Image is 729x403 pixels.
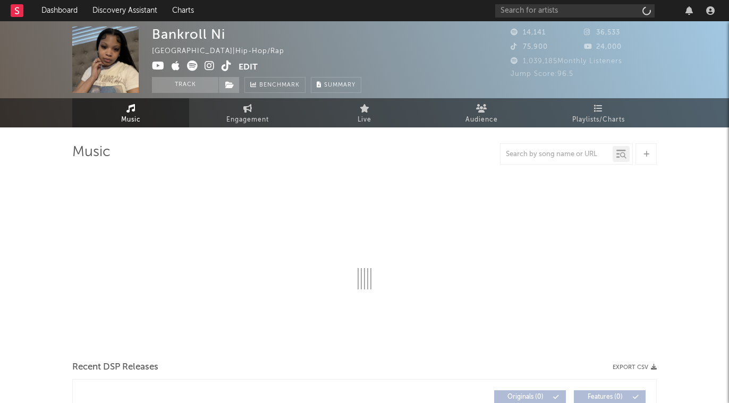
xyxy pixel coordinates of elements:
button: Summary [311,77,361,93]
span: 75,900 [511,44,548,50]
input: Search by song name or URL [501,150,613,159]
span: Music [121,114,141,126]
span: Playlists/Charts [572,114,625,126]
input: Search for artists [495,4,655,18]
button: Edit [239,61,258,74]
span: 14,141 [511,29,546,36]
a: Audience [423,98,540,127]
span: 36,533 [584,29,620,36]
a: Music [72,98,189,127]
div: [GEOGRAPHIC_DATA] | Hip-Hop/Rap [152,45,296,58]
span: Live [358,114,371,126]
div: Bankroll Ni [152,27,225,42]
span: Engagement [226,114,269,126]
a: Benchmark [244,77,306,93]
a: Live [306,98,423,127]
span: Jump Score: 96.5 [511,71,573,78]
span: Recent DSP Releases [72,361,158,374]
span: Benchmark [259,79,300,92]
button: Track [152,77,218,93]
span: 24,000 [584,44,622,50]
span: Summary [324,82,355,88]
span: 1,039,185 Monthly Listeners [511,58,622,65]
span: Audience [465,114,498,126]
a: Playlists/Charts [540,98,657,127]
a: Engagement [189,98,306,127]
span: Features ( 0 ) [581,394,630,400]
span: Originals ( 0 ) [501,394,550,400]
button: Export CSV [613,364,657,371]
